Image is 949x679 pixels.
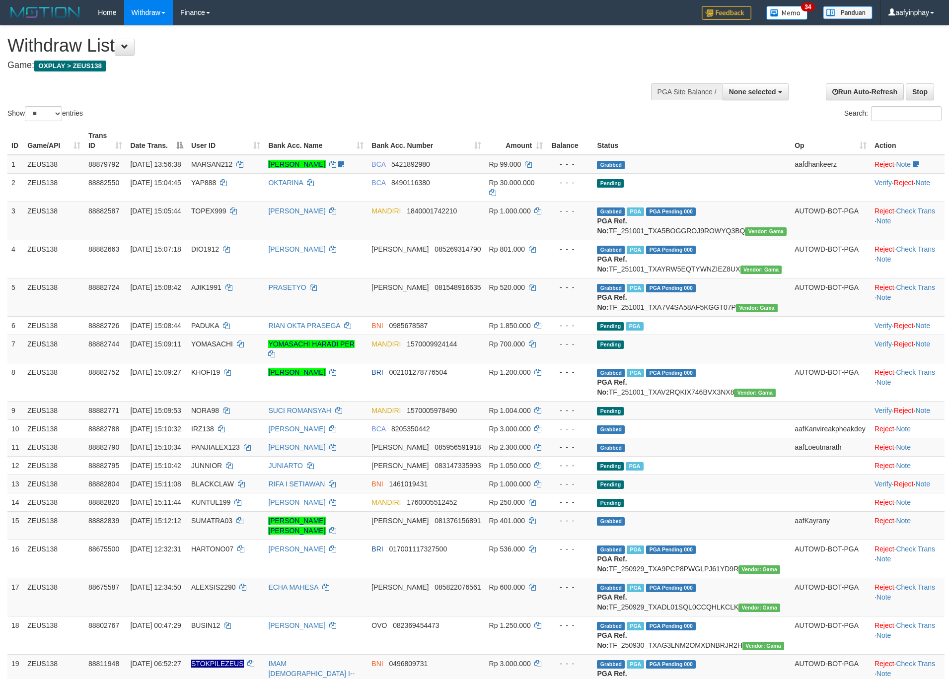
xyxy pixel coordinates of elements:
td: ZEUS138 [23,278,84,316]
a: PRASETYO [268,283,306,291]
span: Copy 085956591918 to clipboard [435,443,481,451]
td: 6 [7,316,23,335]
span: 88879792 [88,160,119,168]
td: · · [871,540,945,578]
span: Rp 30.000.000 [489,179,535,187]
span: [DATE] 15:09:11 [130,340,181,348]
span: [DATE] 15:10:34 [130,443,181,451]
td: 4 [7,240,23,278]
div: - - - [551,244,589,254]
td: ZEUS138 [23,540,84,578]
td: 13 [7,475,23,493]
a: Note [876,293,891,301]
td: 1 [7,155,23,174]
td: aafKanvireakpheakdey [791,419,871,438]
a: Verify [875,179,892,187]
span: Rp 99.000 [489,160,521,168]
span: Copy 1570009924144 to clipboard [407,340,457,348]
a: Reject [875,545,894,553]
span: BLACKCLAW [191,480,234,488]
span: AJIK1991 [191,283,221,291]
b: PGA Ref. No: [597,378,627,396]
td: AUTOWD-BOT-PGA [791,540,871,578]
b: PGA Ref. No: [597,255,627,273]
span: Copy 002101278776504 to clipboard [389,368,447,376]
span: Copy 8490116380 to clipboard [391,179,430,187]
span: [PERSON_NAME] [371,517,429,525]
a: Reject [875,368,894,376]
td: AUTOWD-BOT-PGA [791,278,871,316]
span: NORA98 [191,407,219,414]
span: 88882587 [88,207,119,215]
span: Grabbed [597,425,625,434]
td: 15 [7,511,23,540]
span: Copy 1461019431 to clipboard [389,480,428,488]
span: 88882788 [88,425,119,433]
span: MANDIRI [371,498,401,506]
td: ZEUS138 [23,438,84,456]
a: Stop [906,83,934,100]
div: - - - [551,321,589,331]
th: Game/API: activate to sort column ascending [23,127,84,155]
span: Vendor URL: https://trx31.1velocity.biz [736,304,778,312]
td: AUTOWD-BOT-PGA [791,240,871,278]
a: Reject [894,340,914,348]
span: [DATE] 15:04:45 [130,179,181,187]
a: Note [876,217,891,225]
a: Verify [875,480,892,488]
span: Rp 1.200.000 [489,368,531,376]
td: 5 [7,278,23,316]
a: ECHA MAHESA [268,583,318,591]
span: MANDIRI [371,407,401,414]
span: [DATE] 15:10:32 [130,425,181,433]
a: Reject [875,462,894,470]
span: Vendor URL: https://trx31.1velocity.biz [740,266,782,274]
td: 7 [7,335,23,363]
span: 88882795 [88,462,119,470]
a: Run Auto-Refresh [826,83,904,100]
span: 88882804 [88,480,119,488]
a: Verify [875,340,892,348]
a: RIAN OKTA PRASEGA [268,322,340,330]
h1: Withdraw List [7,36,623,56]
div: - - - [551,544,589,554]
img: MOTION_logo.png [7,5,83,20]
td: · [871,456,945,475]
span: [DATE] 15:09:27 [130,368,181,376]
span: [DATE] 15:11:44 [130,498,181,506]
a: Note [876,555,891,563]
a: Reject [894,407,914,414]
span: Marked by aafanarl [627,246,644,254]
th: ID [7,127,23,155]
b: PGA Ref. No: [597,293,627,311]
td: ZEUS138 [23,202,84,240]
span: Rp 1.004.000 [489,407,531,414]
td: · · [871,475,945,493]
span: 88882752 [88,368,119,376]
span: Copy 085269314790 to clipboard [435,245,481,253]
span: KUNTUL199 [191,498,230,506]
a: Reject [875,660,894,668]
a: Note [915,322,930,330]
span: Copy 0985678587 to clipboard [389,322,428,330]
span: TOPEX999 [191,207,226,215]
span: [PERSON_NAME] [371,245,429,253]
span: PGA Pending [646,207,696,216]
th: User ID: activate to sort column ascending [187,127,264,155]
a: Note [896,443,911,451]
span: 88882550 [88,179,119,187]
td: TF_250929_TXA9PCP8PWGLPJ61YD9R [593,540,791,578]
td: · [871,419,945,438]
a: SUCI ROMANSYAH [268,407,331,414]
span: Rp 250.000 [489,498,525,506]
span: Pending [597,179,624,188]
a: Note [896,462,911,470]
a: Note [876,670,891,678]
span: Grabbed [597,207,625,216]
td: · · [871,335,945,363]
td: TF_251001_TXA7V4SA58AF5KGGT07P [593,278,791,316]
a: Reject [875,425,894,433]
th: Bank Acc. Number: activate to sort column ascending [367,127,485,155]
span: Rp 1.050.000 [489,462,531,470]
span: KHOFI19 [191,368,220,376]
